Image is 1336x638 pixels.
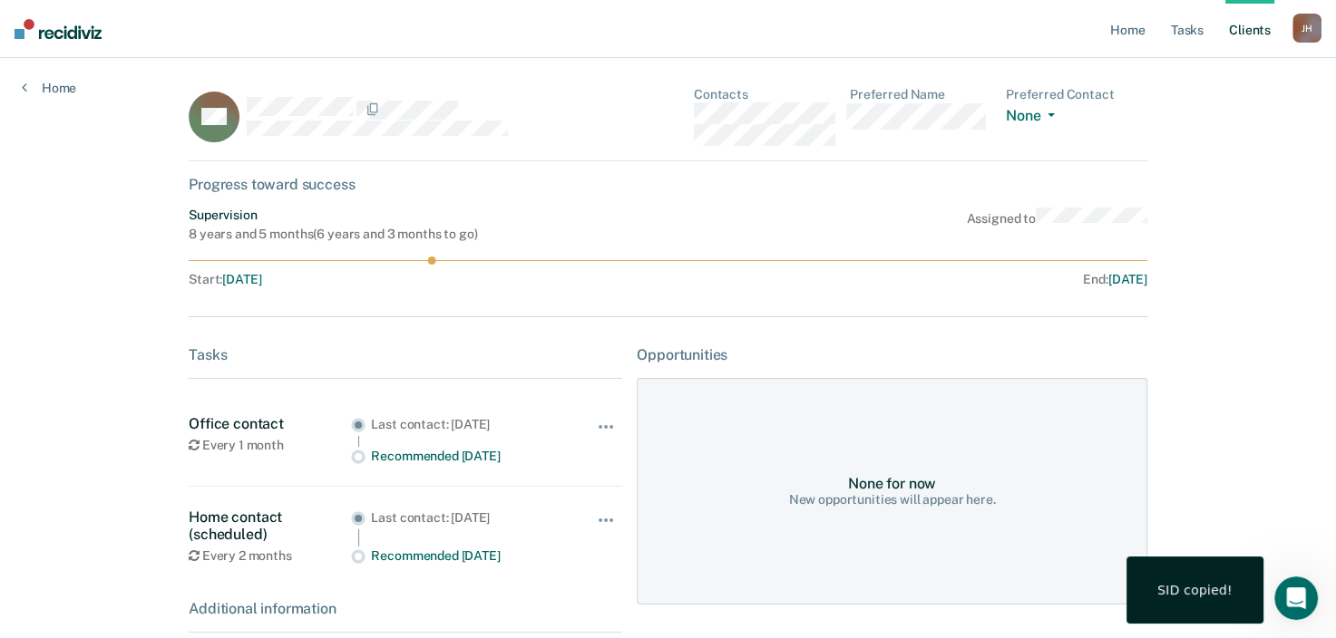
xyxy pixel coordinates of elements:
div: SID copied! [1157,582,1233,598]
button: None [1006,107,1062,128]
div: Progress toward success [189,176,1147,193]
div: Supervision [189,208,477,223]
div: Assigned to [966,208,1146,242]
div: Recommended [DATE] [371,449,568,464]
span: [DATE] [1108,272,1147,286]
div: Recommended [DATE] [371,548,568,564]
div: Opportunities [637,346,1147,363]
div: Every 1 month [189,438,351,453]
div: End : [676,272,1147,287]
a: Home [22,80,76,96]
dt: Preferred Contact [1006,87,1147,102]
div: J H [1292,14,1321,43]
div: New opportunities will appear here. [789,492,996,507]
div: None for now [848,475,936,492]
img: Recidiviz [15,19,102,39]
button: JH [1292,14,1321,43]
div: Home contact (scheduled) [189,508,351,543]
iframe: Intercom live chat [1274,576,1318,620]
div: Every 2 months [189,548,351,564]
div: Office contact [189,415,351,432]
div: Last contact: [DATE] [371,510,568,526]
dt: Contacts [694,87,835,102]
div: Last contact: [DATE] [371,417,568,432]
div: Start : [189,272,668,287]
div: Tasks [189,346,622,363]
div: Additional information [189,600,622,617]
dt: Preferred Name [850,87,991,102]
div: 8 years and 5 months ( 6 years and 3 months to go ) [189,227,477,242]
span: [DATE] [222,272,261,286]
